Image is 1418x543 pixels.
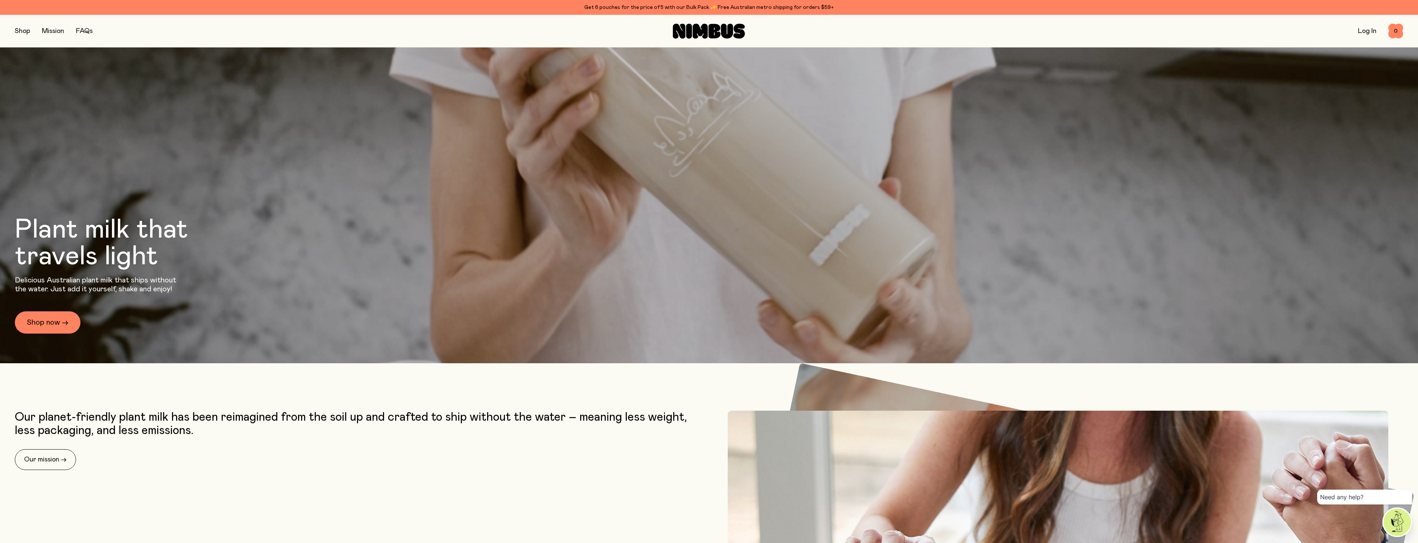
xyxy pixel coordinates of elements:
a: Log In [1358,28,1376,34]
h1: Plant milk that travels light [15,216,228,270]
button: 0 [1388,24,1403,39]
div: Need any help? [1317,490,1412,504]
div: Get 6 pouches for the price of 5 with our Bulk Pack ✨ Free Australian metro shipping for orders $59+ [15,3,1403,12]
img: agent [1384,509,1411,536]
a: Shop now → [15,311,80,334]
a: FAQs [76,28,93,34]
a: Mission [42,28,64,34]
p: Our planet-friendly plant milk has been reimagined from the soil up and crafted to ship without t... [15,411,705,437]
p: Delicious Australian plant milk that ships without the water. Just add it yourself, shake and enjoy! [15,276,181,294]
a: Our mission → [15,449,76,470]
